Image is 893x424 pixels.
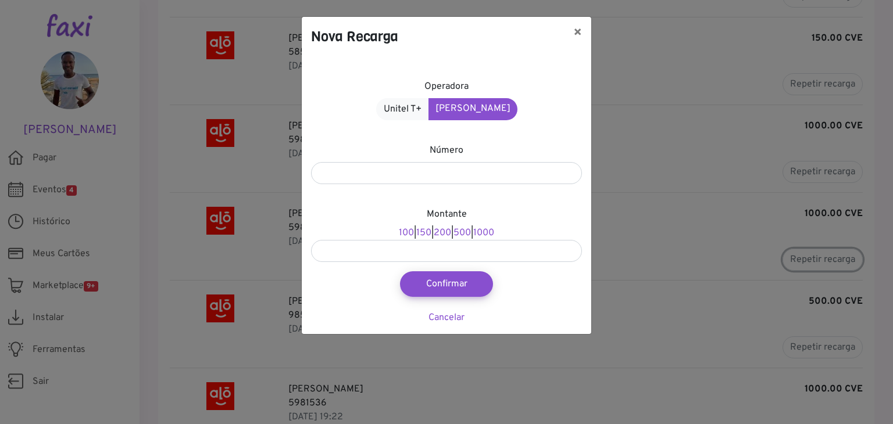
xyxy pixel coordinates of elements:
[311,26,398,47] h4: Nova Recarga
[453,227,471,239] a: 500
[430,143,463,157] label: Número
[427,207,467,221] label: Montante
[399,227,414,239] a: 100
[376,98,429,120] a: Unitel T+
[428,312,465,324] a: Cancelar
[434,227,451,239] a: 200
[311,207,582,262] div: | | | |
[416,227,431,239] a: 150
[400,271,493,297] button: Confirmar
[424,80,469,94] label: Operadora
[564,17,591,49] button: ×
[428,98,517,120] a: [PERSON_NAME]
[473,227,494,239] a: 1000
